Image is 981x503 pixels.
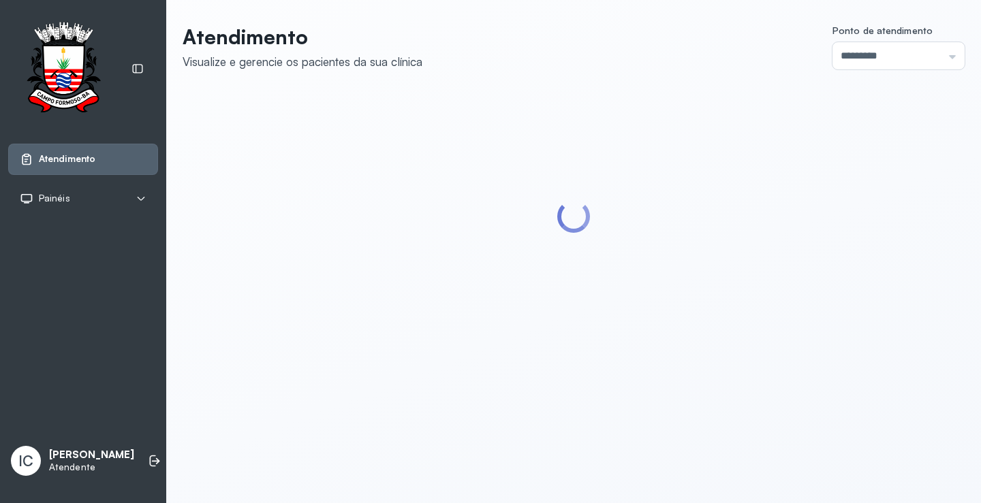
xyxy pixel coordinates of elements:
span: Atendimento [39,153,95,165]
p: [PERSON_NAME] [49,449,134,461]
p: Atendente [49,461,134,473]
span: Painéis [39,193,70,204]
a: Atendimento [20,152,146,166]
div: Visualize e gerencie os pacientes da sua clínica [183,54,422,69]
span: Ponto de atendimento [832,25,933,36]
p: Atendimento [183,25,422,49]
img: Logotipo do estabelecimento [14,22,112,116]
